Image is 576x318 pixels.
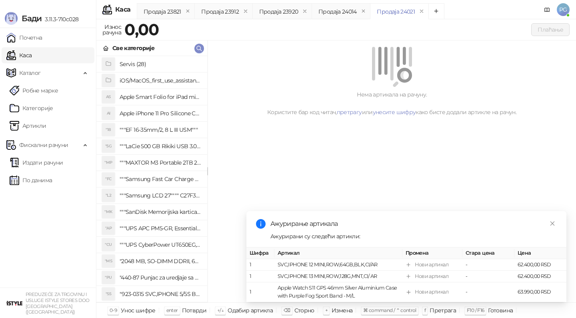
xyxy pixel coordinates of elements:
[548,219,557,228] a: Close
[102,107,115,120] div: AI
[462,271,514,283] td: -
[102,222,115,235] div: "AP
[120,91,201,103] h4: Apple Smart Folio for iPad mini (A17 Pro) - Sage
[294,305,314,316] div: Сторно
[541,3,554,16] a: Документација
[102,238,115,251] div: "CU
[42,16,78,23] span: 3.11.3-710c028
[428,3,444,19] button: Add tab
[514,283,566,302] td: 63.990,00 RSD
[115,6,130,13] div: Каса
[462,260,514,271] td: -
[217,307,224,313] span: ↑/↓
[120,140,201,153] h4: """LaCie 500 GB Rikiki USB 3.0 / Ultra Compact & Resistant aluminum / USB 3.0 / 2.5"""""""
[6,295,22,311] img: 64x64-companyLogo-77b92cf4-9946-4f36-9751-bf7bb5fd2c7d.png
[246,271,274,283] td: 1
[514,248,566,259] th: Цена
[120,74,201,87] h4: iOS/MacOS_first_use_assistance (4)
[424,307,426,313] span: f
[102,255,115,268] div: "MS
[10,118,46,134] a: ArtikliАртикли
[120,58,201,70] h4: Servis (28)
[112,44,154,52] div: Све категорије
[240,8,251,15] button: remove
[120,205,201,218] h4: """SanDisk Memorijska kartica 256GB microSDXC sa SD adapterom SDSQXA1-256G-GN6MA - Extreme PLUS, ...
[415,261,448,269] div: Нови артикал
[416,8,427,15] button: remove
[274,248,402,259] th: Артикал
[228,305,273,316] div: Одабир артикла
[96,56,207,302] div: grid
[462,283,514,302] td: -
[10,155,63,171] a: Издати рачуни
[415,288,448,296] div: Нови артикал
[102,156,115,169] div: "MP
[377,7,415,16] div: Продаја 24021
[22,14,42,23] span: Бади
[10,83,58,99] a: Робне марке
[259,7,298,16] div: Продаја 23920
[430,305,456,316] div: Претрага
[26,292,90,315] small: PREDUZEĆE ZA TRGOVINU I USLUGE ISTYLE STORES DOO [GEOGRAPHIC_DATA] ([GEOGRAPHIC_DATA])
[6,47,32,63] a: Каса
[120,107,201,120] h4: Apple iPhone 11 Pro Silicone Case - Black
[6,30,42,46] a: Почетна
[19,137,68,153] span: Фискални рачуни
[120,173,201,185] h4: """Samsung Fast Car Charge Adapter, brzi auto punja_, boja crna"""
[358,8,369,15] button: remove
[514,260,566,271] td: 62.400,00 RSD
[300,8,310,15] button: remove
[121,305,156,316] div: Унос шифре
[120,189,201,202] h4: """Samsung LCD 27"""" C27F390FHUXEN"""
[373,109,416,116] a: унесите шифру
[10,172,52,188] a: По данима
[332,305,352,316] div: Измена
[120,288,201,300] h4: "923-0315 SVC,IPHONE 5/5S BATTERY REMOVAL TRAY Držač za iPhone sa kojim se otvara display
[101,22,123,38] div: Износ рачуна
[102,123,115,136] div: "18
[183,8,193,15] button: remove
[217,90,566,117] div: Нема артикала на рачуну. Користите бар код читач, или како бисте додали артикле на рачун.
[557,3,570,16] span: PG
[246,248,274,259] th: Шифра
[274,271,402,283] td: SVC,IPHONE 13 MINI,ROW,128G,MNT,CI/ AR
[102,205,115,218] div: "MK
[270,219,557,229] div: Ажурирање артикала
[124,20,159,39] strong: 0,00
[467,307,484,313] span: F10 / F16
[402,248,462,259] th: Промена
[166,307,178,313] span: enter
[144,7,181,16] div: Продаја 23821
[102,288,115,300] div: "S5
[462,248,514,259] th: Стара цена
[550,221,555,226] span: close
[120,238,201,251] h4: """UPS CyberPower UT650EG, 650VA/360W , line-int., s_uko, desktop"""
[120,156,201,169] h4: """MAXTOR M3 Portable 2TB 2.5"""" crni eksterni hard disk HX-M201TCB/GM"""
[120,255,201,268] h4: "2048 MB, SO-DIMM DDRII, 667 MHz, Napajanje 1,8 0,1 V, Latencija CL5"
[120,123,201,136] h4: """EF 16-35mm/2, 8 L III USM"""
[256,219,266,229] span: info-circle
[318,7,357,16] div: Продаја 24014
[284,307,290,313] span: ⌫
[201,7,239,16] div: Продаја 23912
[19,65,41,81] span: Каталог
[110,307,117,313] span: 0-9
[120,271,201,284] h4: "440-87 Punjac za uredjaje sa micro USB portom 4/1, Stand."
[102,189,115,202] div: "L2
[10,100,53,116] a: Категорије
[363,307,416,313] span: ⌘ command / ⌃ control
[182,305,207,316] div: Потврди
[274,260,402,271] td: SVC,IPHONE 12 MINI,ROW,64GB,BLK,CI/AR
[531,23,570,36] button: Плаћање
[415,273,448,281] div: Нови артикал
[270,232,557,241] div: Ажурирани су следећи артикли:
[102,140,115,153] div: "5G
[325,307,328,313] span: +
[246,260,274,271] td: 1
[102,91,115,103] div: AS
[274,283,402,302] td: Apple Watch S11 GPS 46mm Silver Aluminium Case with Purple Fog Sport Band - M/L
[102,271,115,284] div: "PU
[488,305,513,316] div: Готовина
[120,222,201,235] h4: """UPS APC PM5-GR, Essential Surge Arrest,5 utic_nica"""
[337,109,362,116] a: претрагу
